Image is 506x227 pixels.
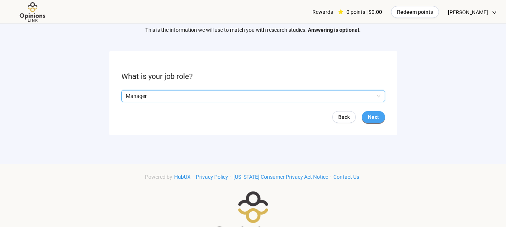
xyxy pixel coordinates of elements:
strong: Answering is optional. [308,27,361,33]
span: Redeem points [397,8,433,16]
a: [US_STATE] Consumer Privacy Act Notice [231,174,330,180]
span: Next [368,113,379,121]
div: · · · [145,173,361,181]
span: down [492,10,497,15]
span: Powered by [145,174,172,180]
span: [PERSON_NAME] [448,0,488,24]
a: Contact Us [331,174,361,180]
p: Manager [126,91,374,102]
span: star [338,9,343,15]
p: What is your job role? [121,71,385,82]
a: HubUX [172,174,193,180]
button: Next [362,111,385,123]
a: Privacy Policy [194,174,230,180]
p: This is the information we will use to match you with research studies. [145,26,361,34]
a: Back [332,111,356,123]
button: Redeem points [391,6,439,18]
span: Back [338,113,350,121]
